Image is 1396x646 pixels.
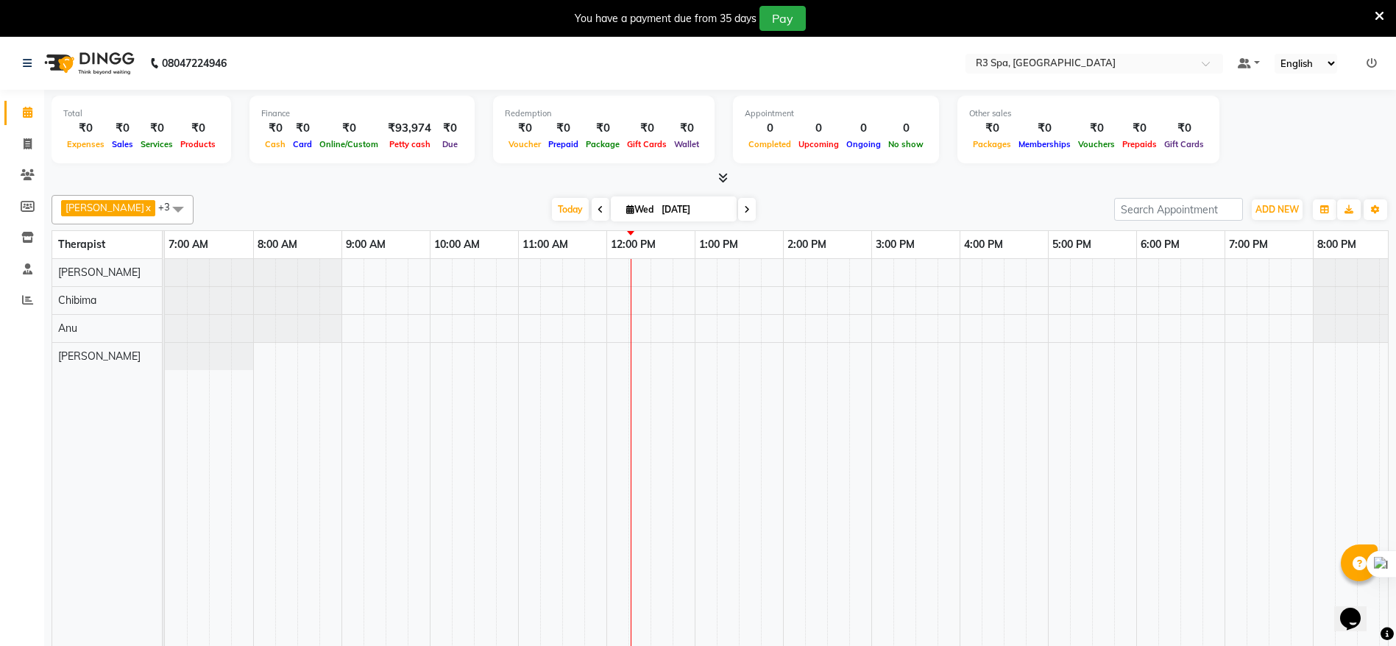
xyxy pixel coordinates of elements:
span: ADD NEW [1255,204,1299,215]
span: Gift Cards [623,139,670,149]
span: Chibima [58,294,96,307]
span: Upcoming [795,139,843,149]
a: 7:00 AM [165,234,212,255]
a: 4:00 PM [960,234,1007,255]
div: You have a payment due from 35 days [575,11,757,26]
div: Redemption [505,107,703,120]
div: ₹0 [505,120,545,137]
span: Packages [969,139,1015,149]
div: ₹0 [63,120,108,137]
span: Sales [108,139,137,149]
div: ₹0 [1119,120,1161,137]
span: Products [177,139,219,149]
span: Completed [745,139,795,149]
span: No show [885,139,927,149]
span: Expenses [63,139,108,149]
div: ₹0 [623,120,670,137]
a: 7:00 PM [1225,234,1272,255]
span: +3 [158,201,181,213]
div: ₹0 [316,120,382,137]
span: Therapist [58,238,105,251]
span: Prepaid [545,139,582,149]
span: [PERSON_NAME] [65,202,144,213]
div: 0 [795,120,843,137]
span: Vouchers [1074,139,1119,149]
div: ₹0 [177,120,219,137]
span: Online/Custom [316,139,382,149]
div: ₹0 [437,120,463,137]
a: 6:00 PM [1137,234,1183,255]
a: 9:00 AM [342,234,389,255]
div: ₹0 [1161,120,1208,137]
a: 11:00 AM [519,234,572,255]
div: ₹93,974 [382,120,437,137]
a: 10:00 AM [431,234,483,255]
div: ₹0 [1074,120,1119,137]
span: Voucher [505,139,545,149]
b: 08047224946 [162,43,227,84]
span: Memberships [1015,139,1074,149]
div: Total [63,107,219,120]
div: ₹0 [137,120,177,137]
a: 8:00 PM [1314,234,1360,255]
a: 3:00 PM [872,234,918,255]
button: Pay [759,6,806,31]
span: [PERSON_NAME] [58,266,141,279]
span: Anu [58,322,77,335]
div: ₹0 [261,120,289,137]
div: ₹0 [545,120,582,137]
div: ₹0 [289,120,316,137]
button: ADD NEW [1252,199,1303,220]
div: Other sales [969,107,1208,120]
div: 0 [745,120,795,137]
div: Finance [261,107,463,120]
div: 0 [843,120,885,137]
a: 1:00 PM [695,234,742,255]
span: Ongoing [843,139,885,149]
span: Card [289,139,316,149]
span: Prepaids [1119,139,1161,149]
a: 2:00 PM [784,234,830,255]
a: x [144,202,151,213]
span: Package [582,139,623,149]
div: 0 [885,120,927,137]
span: Gift Cards [1161,139,1208,149]
div: ₹0 [969,120,1015,137]
span: Services [137,139,177,149]
img: logo [38,43,138,84]
div: Appointment [745,107,927,120]
span: Wallet [670,139,703,149]
input: 2025-09-03 [657,199,731,221]
iframe: chat widget [1334,587,1381,631]
div: ₹0 [1015,120,1074,137]
a: 5:00 PM [1049,234,1095,255]
span: Petty cash [386,139,434,149]
input: Search Appointment [1114,198,1243,221]
span: [PERSON_NAME] [58,349,141,363]
a: 8:00 AM [254,234,301,255]
span: Due [439,139,461,149]
span: Cash [261,139,289,149]
span: Today [552,198,589,221]
a: 12:00 PM [607,234,659,255]
div: ₹0 [670,120,703,137]
div: ₹0 [582,120,623,137]
span: Wed [623,204,657,215]
div: ₹0 [108,120,137,137]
